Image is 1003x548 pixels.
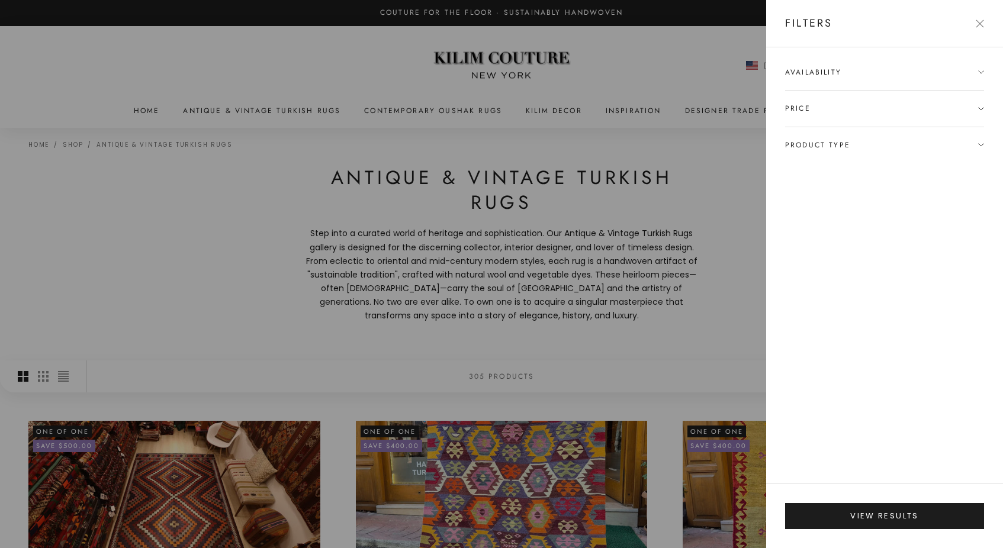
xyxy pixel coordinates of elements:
[785,15,833,32] p: Filters
[785,66,841,78] span: Availability
[785,102,811,114] span: Price
[785,139,850,151] span: Product type
[785,66,984,90] summary: Availability
[785,91,984,126] summary: Price
[785,127,984,163] summary: Product type
[785,503,984,529] button: View results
